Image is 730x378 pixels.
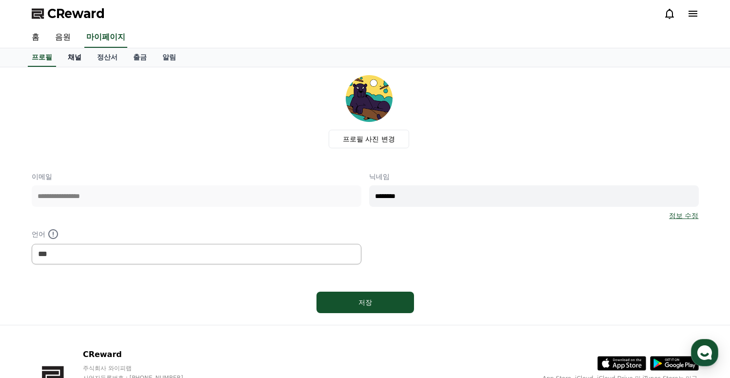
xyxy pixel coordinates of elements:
button: 저장 [316,292,414,313]
a: 대화 [64,297,126,321]
a: 채널 [60,48,89,67]
p: 닉네임 [369,172,699,181]
a: 홈 [3,297,64,321]
span: 대화 [89,312,101,320]
p: CReward [83,349,202,360]
a: 출금 [125,48,155,67]
a: CReward [32,6,105,21]
span: CReward [47,6,105,21]
a: 정보 수정 [669,211,698,220]
span: 설정 [151,312,162,319]
div: 저장 [336,298,395,307]
a: 홈 [24,27,47,48]
a: 마이페이지 [84,27,127,48]
a: 프로필 [28,48,56,67]
a: 설정 [126,297,187,321]
a: 정산서 [89,48,125,67]
span: 홈 [31,312,37,319]
a: 음원 [47,27,79,48]
label: 프로필 사진 변경 [329,130,409,148]
img: profile_image [346,75,393,122]
p: 주식회사 와이피랩 [83,364,202,372]
a: 알림 [155,48,184,67]
p: 언어 [32,228,361,240]
p: 이메일 [32,172,361,181]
